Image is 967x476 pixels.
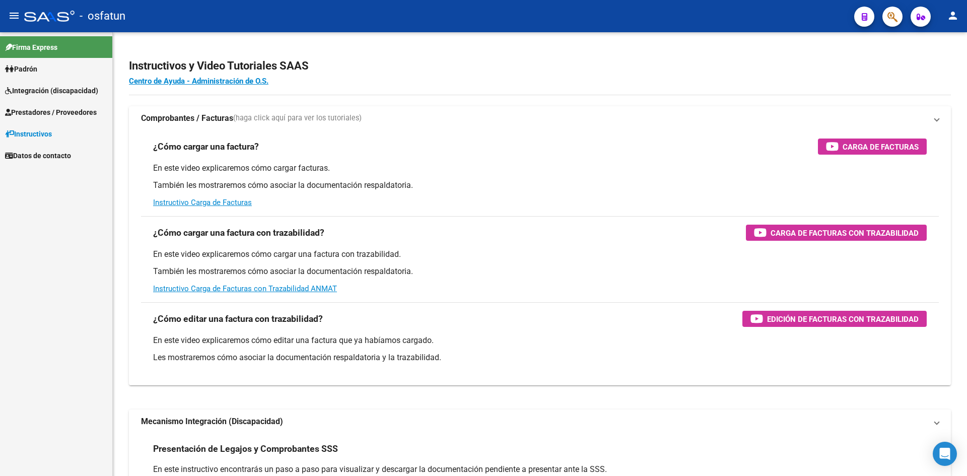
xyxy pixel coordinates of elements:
[153,312,323,326] h3: ¿Cómo editar una factura con trazabilidad?
[153,226,324,240] h3: ¿Cómo cargar una factura con trazabilidad?
[8,10,20,22] mat-icon: menu
[153,198,252,207] a: Instructivo Carga de Facturas
[129,77,268,86] a: Centro de Ayuda - Administración de O.S.
[129,106,951,130] mat-expansion-panel-header: Comprobantes / Facturas(haga click aquí para ver los tutoriales)
[818,139,927,155] button: Carga de Facturas
[129,410,951,434] mat-expansion-panel-header: Mecanismo Integración (Discapacidad)
[153,335,927,346] p: En este video explicaremos cómo editar una factura que ya habíamos cargado.
[141,416,283,427] strong: Mecanismo Integración (Discapacidad)
[153,464,927,475] p: En este instructivo encontrarás un paso a paso para visualizar y descargar la documentación pendi...
[80,5,125,27] span: - osfatun
[129,56,951,76] h2: Instructivos y Video Tutoriales SAAS
[153,442,338,456] h3: Presentación de Legajos y Comprobantes SSS
[843,141,919,153] span: Carga de Facturas
[153,352,927,363] p: Les mostraremos cómo asociar la documentación respaldatoria y la trazabilidad.
[153,249,927,260] p: En este video explicaremos cómo cargar una factura con trazabilidad.
[933,442,957,466] div: Open Intercom Messenger
[742,311,927,327] button: Edición de Facturas con Trazabilidad
[5,107,97,118] span: Prestadores / Proveedores
[233,113,362,124] span: (haga click aquí para ver los tutoriales)
[947,10,959,22] mat-icon: person
[129,130,951,385] div: Comprobantes / Facturas(haga click aquí para ver los tutoriales)
[5,85,98,96] span: Integración (discapacidad)
[141,113,233,124] strong: Comprobantes / Facturas
[153,163,927,174] p: En este video explicaremos cómo cargar facturas.
[153,266,927,277] p: También les mostraremos cómo asociar la documentación respaldatoria.
[771,227,919,239] span: Carga de Facturas con Trazabilidad
[153,180,927,191] p: También les mostraremos cómo asociar la documentación respaldatoria.
[746,225,927,241] button: Carga de Facturas con Trazabilidad
[767,313,919,325] span: Edición de Facturas con Trazabilidad
[5,63,37,75] span: Padrón
[5,42,57,53] span: Firma Express
[5,128,52,140] span: Instructivos
[5,150,71,161] span: Datos de contacto
[153,140,259,154] h3: ¿Cómo cargar una factura?
[153,284,337,293] a: Instructivo Carga de Facturas con Trazabilidad ANMAT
